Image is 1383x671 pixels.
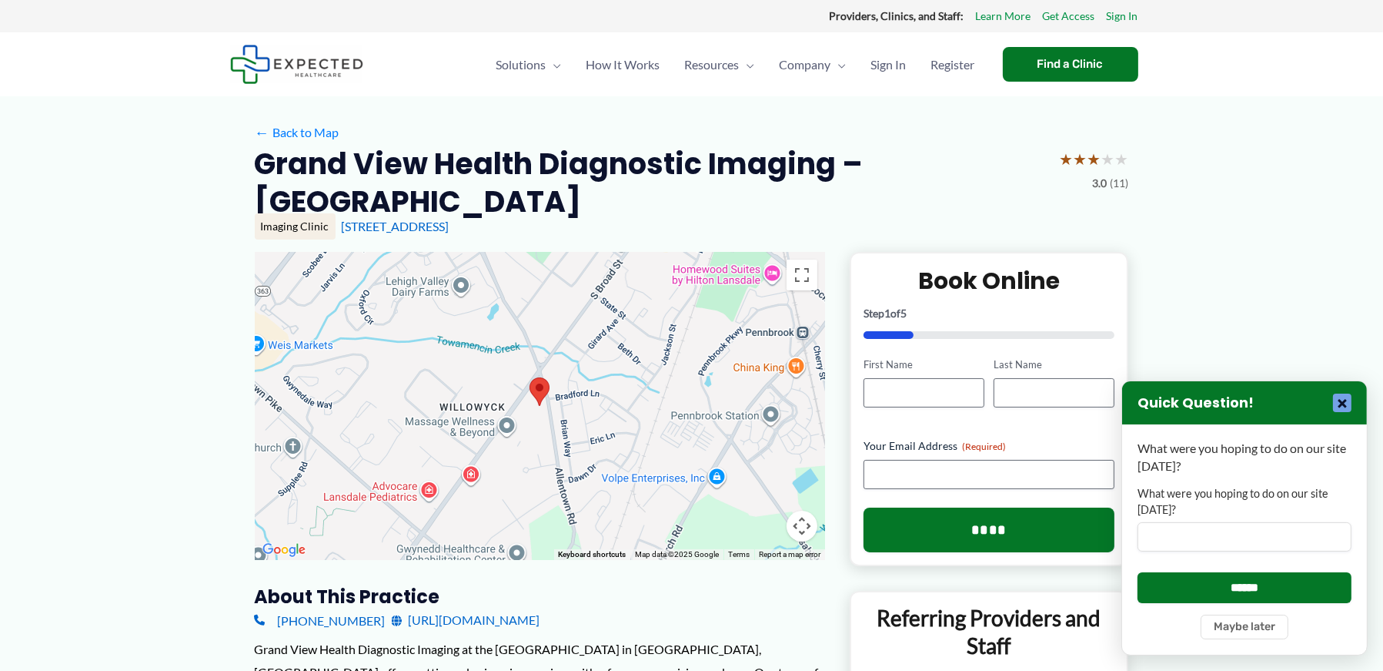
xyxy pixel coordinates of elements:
p: Referring Providers and Staff [863,604,1116,660]
span: ← [255,125,269,139]
span: How It Works [586,38,660,92]
p: What were you hoping to do on our site [DATE]? [1137,440,1351,475]
a: [PHONE_NUMBER] [255,609,386,632]
span: Menu Toggle [740,38,755,92]
button: Maybe later [1201,615,1288,639]
a: ResourcesMenu Toggle [673,38,767,92]
button: Toggle fullscreen view [787,260,817,290]
span: Map data ©2025 Google [635,550,719,559]
span: ★ [1101,145,1115,173]
span: (11) [1111,173,1129,193]
span: Sign In [871,38,907,92]
label: Your Email Address [864,438,1115,454]
p: Step of [864,308,1115,319]
a: SolutionsMenu Toggle [484,38,574,92]
a: Terms (opens in new tab) [728,550,750,559]
span: 5 [900,307,907,320]
button: Map camera controls [787,511,817,542]
h2: Book Online [864,266,1115,296]
a: Sign In [1107,6,1138,26]
span: ★ [1060,145,1074,173]
label: First Name [864,357,984,372]
img: Expected Healthcare Logo - side, dark font, small [230,45,363,84]
span: 1 [884,307,890,320]
strong: Providers, Clinics, and Staff: [830,9,964,22]
span: ★ [1074,145,1087,173]
label: What were you hoping to do on our site [DATE]? [1137,486,1351,518]
span: Menu Toggle [546,38,562,92]
a: How It Works [574,38,673,92]
img: Google [259,540,309,560]
span: 3.0 [1093,173,1107,193]
span: ★ [1087,145,1101,173]
a: CompanyMenu Toggle [767,38,859,92]
button: Close [1333,394,1351,412]
span: Company [780,38,831,92]
label: Last Name [994,357,1114,372]
span: Solutions [496,38,546,92]
span: ★ [1115,145,1129,173]
h3: About this practice [255,585,825,609]
nav: Primary Site Navigation [484,38,987,92]
h2: Grand View Health Diagnostic Imaging – [GEOGRAPHIC_DATA] [255,145,1047,221]
button: Keyboard shortcuts [558,549,626,560]
span: Register [931,38,975,92]
a: Find a Clinic [1003,47,1138,82]
a: ←Back to Map [255,121,339,144]
a: [URL][DOMAIN_NAME] [392,609,540,632]
span: (Required) [962,441,1006,452]
a: Learn More [976,6,1031,26]
a: [STREET_ADDRESS] [342,219,449,233]
h3: Quick Question! [1137,394,1254,412]
span: Resources [685,38,740,92]
div: Imaging Clinic [255,213,336,240]
a: Report a map error [759,550,820,559]
span: Menu Toggle [831,38,847,92]
a: Sign In [859,38,919,92]
a: Open this area in Google Maps (opens a new window) [259,540,309,560]
a: Register [919,38,987,92]
a: Get Access [1043,6,1095,26]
